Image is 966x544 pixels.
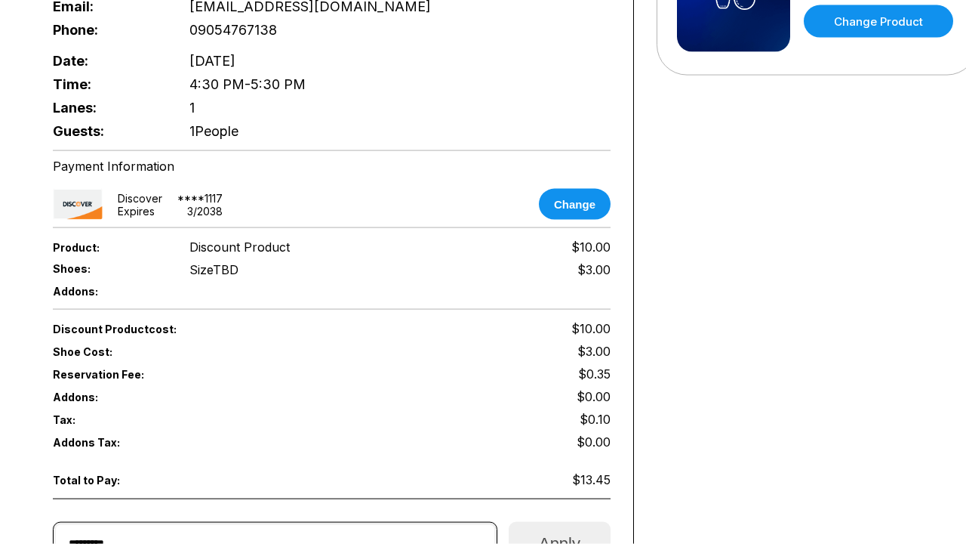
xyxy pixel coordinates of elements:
[118,192,162,205] div: discover
[189,240,290,255] span: Discount Product
[572,472,611,487] span: $13.45
[53,189,103,220] img: card
[189,123,238,139] span: 1 People
[577,344,611,359] span: $3.00
[571,321,611,336] span: $10.00
[578,366,611,382] span: $0.35
[53,345,165,358] span: Shoe Cost:
[53,76,165,92] span: Time:
[577,434,611,450] span: $0.00
[53,391,165,403] span: Addons:
[53,100,165,116] span: Lanes:
[53,436,165,449] span: Addons Tax:
[53,123,165,139] span: Guests:
[53,22,165,38] span: Phone:
[53,159,611,174] div: Payment Information
[53,262,165,275] span: Shoes:
[189,22,277,38] span: 09054767138
[189,76,306,92] span: 4:30 PM - 5:30 PM
[53,323,332,335] span: Discount Product cost:
[53,368,332,381] span: Reservation Fee:
[118,205,155,218] div: Expires
[53,285,165,298] span: Addons:
[53,53,165,69] span: Date:
[189,53,235,69] span: [DATE]
[187,205,223,218] div: 3 / 2038
[577,389,611,404] span: $0.00
[580,412,611,427] span: $0.10
[189,262,238,277] div: Size TBD
[804,5,953,38] a: Change Product
[539,189,611,220] button: Change
[53,241,165,254] span: Product:
[53,474,165,487] span: Total to Pay:
[577,262,611,277] div: $3.00
[571,240,611,255] span: $10.00
[189,100,195,116] span: 1
[53,413,165,426] span: Tax:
